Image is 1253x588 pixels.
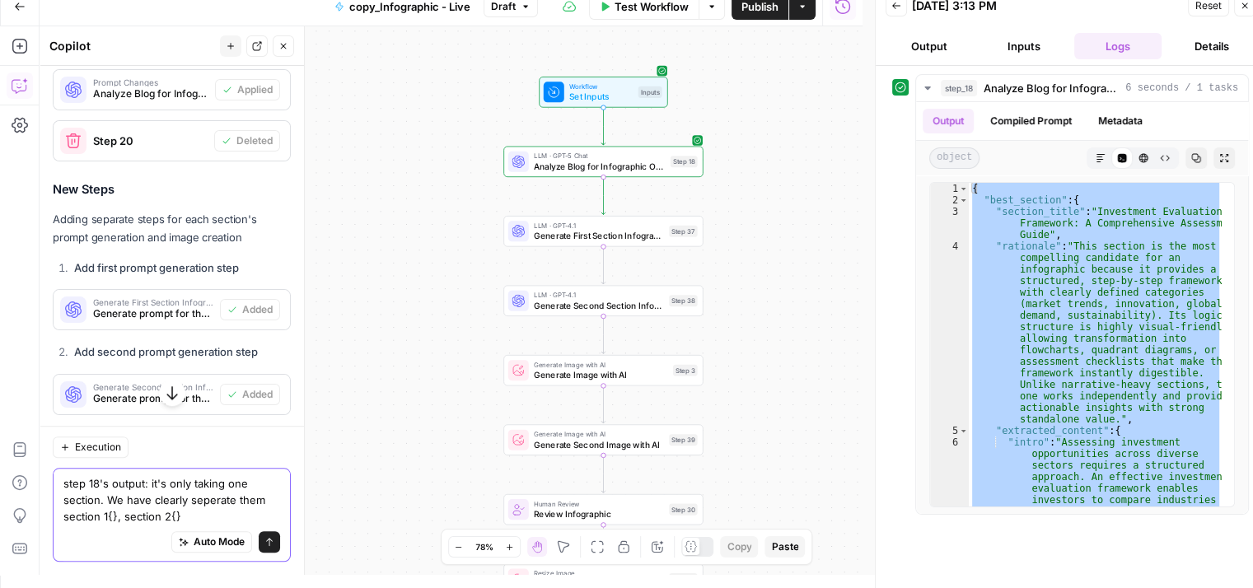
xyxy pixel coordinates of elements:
[534,438,664,451] span: Generate Second Image with AI
[941,80,977,96] span: step_18
[916,75,1248,101] button: 6 seconds / 1 tasks
[669,226,697,237] div: Step 37
[669,295,697,306] div: Step 38
[771,539,798,554] span: Paste
[242,302,273,317] span: Added
[720,536,758,558] button: Copy
[601,316,605,354] g: Edge from step_38 to step_3
[237,82,273,97] span: Applied
[959,183,968,194] span: Toggle code folding, rows 1 through 28
[503,147,703,178] div: LLM · GPT-5 ChatAnalyze Blog for Infographic OpportunitiesStep 18
[194,534,245,549] span: Auto Mode
[503,285,703,316] div: LLM · GPT-4.1Generate Second Section Infographic PromptStep 38
[93,306,213,321] span: Generate prompt for the first infographic section
[74,261,239,274] strong: Add first prompt generation step
[220,299,280,320] button: Added
[534,299,664,312] span: Generate Second Section Infographic Prompt
[74,345,258,358] strong: Add second prompt generation step
[534,568,664,579] span: Resize Image
[93,298,213,306] span: Generate First Section Infographic Prompt
[503,77,703,108] div: WorkflowSet InputsInputs
[886,33,973,59] button: Output
[503,216,703,247] div: LLM · GPT-4.1Generate First Section Infographic PromptStep 37
[923,109,974,133] button: Output
[671,156,698,167] div: Step 18
[236,133,273,148] span: Deleted
[503,494,703,525] div: Human ReviewReview InfographicStep 30
[669,434,697,446] div: Step 39
[569,90,633,103] span: Set Inputs
[930,206,969,240] div: 3
[534,160,666,173] span: Analyze Blog for Infographic Opportunities
[601,246,605,284] g: Edge from step_37 to step_38
[959,194,968,206] span: Toggle code folding, rows 2 through 27
[53,211,291,245] p: Adding separate steps for each section's prompt generation and image creation
[930,425,969,436] div: 5
[53,436,129,458] button: Execution
[930,183,969,194] div: 1
[929,147,979,169] span: object
[475,540,493,553] span: 78%
[534,359,668,370] span: Generate Image with AI
[669,573,697,585] div: Step 32
[601,177,605,215] g: Edge from step_18 to step_37
[49,38,215,54] div: Copilot
[959,425,968,436] span: Toggle code folding, rows 5 through 26
[1088,109,1152,133] button: Metadata
[980,109,1082,133] button: Compiled Prompt
[214,130,280,152] button: Deleted
[930,194,969,206] div: 2
[916,102,1248,514] div: 6 seconds / 1 tasks
[601,455,605,493] g: Edge from step_39 to step_30
[673,365,698,376] div: Step 3
[984,80,1119,96] span: Analyze Blog for Infographic Opportunities
[1125,81,1238,96] span: 6 seconds / 1 tasks
[242,387,273,402] span: Added
[601,385,605,423] g: Edge from step_3 to step_39
[503,424,703,455] div: Generate Image with AIGenerate Second Image with AIStep 39
[534,151,666,161] span: LLM · GPT-5 Chat
[75,440,121,455] span: Execution
[93,133,208,149] span: Step 20
[979,33,1067,59] button: Inputs
[930,240,969,425] div: 4
[93,391,213,406] span: Generate prompt for the second infographic section
[534,290,664,301] span: LLM · GPT-4.1
[534,229,664,242] span: Generate First Section Infographic Prompt
[534,368,668,381] span: Generate Image with AI
[534,429,664,440] span: Generate Image with AI
[727,539,751,554] span: Copy
[215,79,280,100] button: Applied
[569,82,633,92] span: Workflow
[601,107,605,145] g: Edge from start to step_18
[93,78,208,86] span: Prompt Changes
[63,475,280,525] textarea: step 18's output: it's only taking one section. We have clearly seperate them section 1{}, sectio...
[534,507,664,520] span: Review Infographic
[503,355,703,386] div: Generate Image with AIGenerate Image with AIStep 3
[669,504,697,516] div: Step 30
[93,383,213,391] span: Generate Second Section Infographic Prompt
[93,86,208,101] span: Analyze Blog for Infographic Opportunities (step_18)
[764,536,805,558] button: Paste
[534,498,664,509] span: Human Review
[930,436,969,552] div: 6
[534,220,664,231] span: LLM · GPT-4.1
[171,531,252,553] button: Auto Mode
[220,384,280,405] button: Added
[53,179,291,200] h3: New Steps
[638,86,662,98] div: Inputs
[1074,33,1162,59] button: Logs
